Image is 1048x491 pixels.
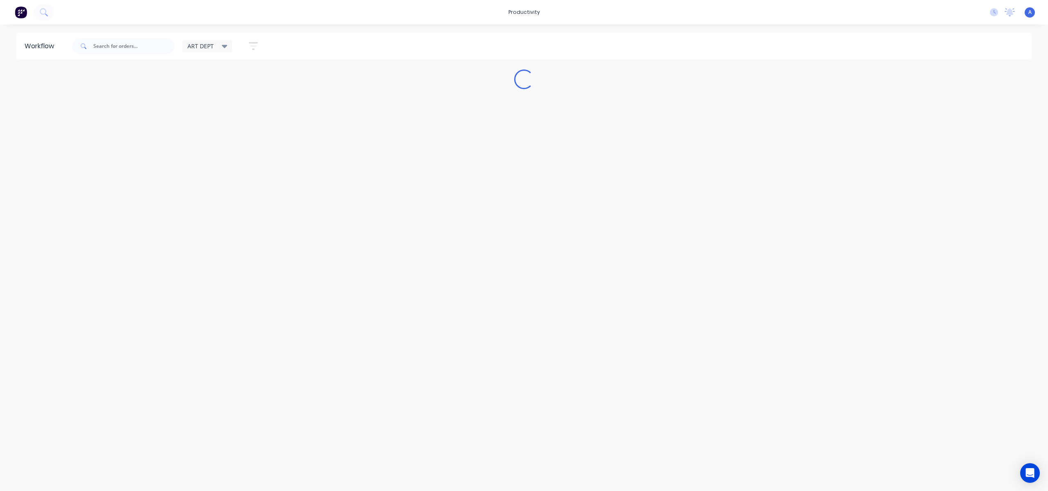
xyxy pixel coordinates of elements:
span: ART DEPT [187,42,214,50]
div: Workflow [25,41,58,51]
input: Search for orders... [93,38,174,54]
span: A [1028,9,1032,16]
div: Open Intercom Messenger [1020,463,1040,483]
img: Factory [15,6,27,18]
div: productivity [504,6,544,18]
